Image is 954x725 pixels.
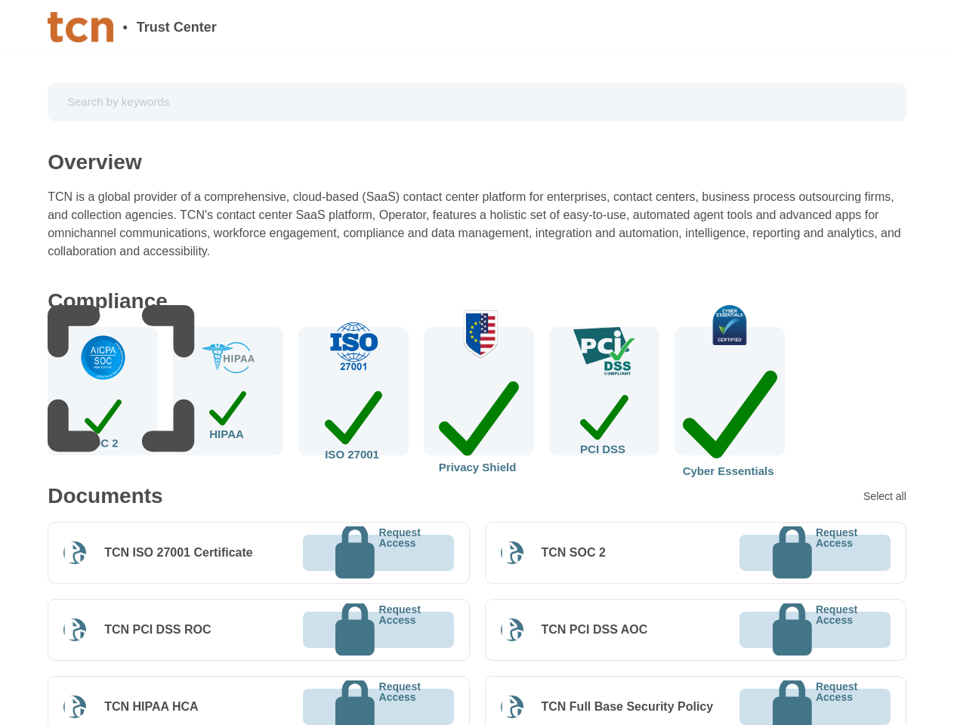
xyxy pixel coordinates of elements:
[379,604,421,656] p: Request Access
[137,20,217,34] span: Trust Center
[48,486,162,507] div: Documents
[439,370,520,474] div: Privacy Shield
[104,699,198,714] div: TCN HIPAA HCA
[863,491,906,501] div: Select all
[683,357,777,477] div: Cyber Essentials
[209,386,247,440] div: HIPAA
[379,527,421,579] p: Request Access
[48,12,113,42] img: Company Banner
[48,152,142,173] div: Overview
[328,322,380,371] img: check
[325,383,382,460] div: ISO 27001
[573,327,635,376] img: check
[48,291,168,312] div: Compliance
[693,305,766,345] img: check
[443,309,515,358] img: check
[122,20,127,34] span: •
[58,89,896,116] input: Search by keywords
[542,545,606,560] div: TCN SOC 2
[202,342,255,374] img: check
[542,699,714,714] div: TCN Full Base Security Policy
[542,622,648,637] div: TCN PCI DSS AOC
[104,545,253,560] div: TCN ISO 27001 Certificate
[816,527,857,579] p: Request Access
[580,388,628,455] div: PCI DSS
[816,604,857,656] p: Request Access
[48,188,906,261] div: TCN is a global provider of a comprehensive, cloud-based (SaaS) contact center platform for enter...
[104,622,211,637] div: TCN PCI DSS ROC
